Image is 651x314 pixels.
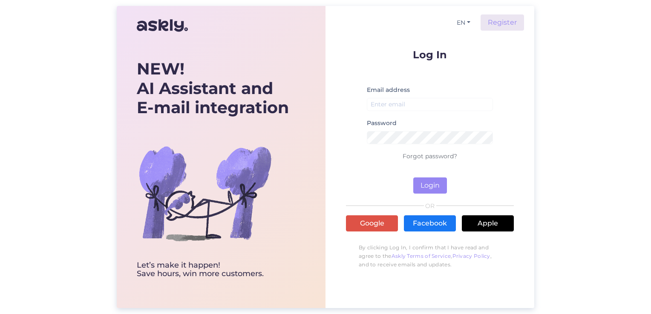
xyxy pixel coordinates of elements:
p: Log In [346,49,514,60]
label: Email address [367,86,410,94]
button: EN [453,17,474,29]
p: By clicking Log In, I confirm that I have read and agree to the , , and to receive emails and upd... [346,239,514,273]
button: Login [413,177,447,194]
a: Facebook [404,215,456,231]
img: Askly [137,15,188,36]
a: Askly Terms of Service [392,253,451,259]
img: bg-askly [137,125,273,261]
b: NEW! [137,59,184,79]
a: Apple [462,215,514,231]
a: Forgot password? [403,152,457,160]
label: Password [367,119,397,128]
a: Privacy Policy [452,253,490,259]
a: Google [346,215,398,231]
input: Enter email [367,98,493,111]
div: Let’s make it happen! Save hours, win more customers. [137,261,289,278]
span: OR [424,203,436,209]
a: Register [481,14,524,31]
div: AI Assistant and E-mail integration [137,59,289,117]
